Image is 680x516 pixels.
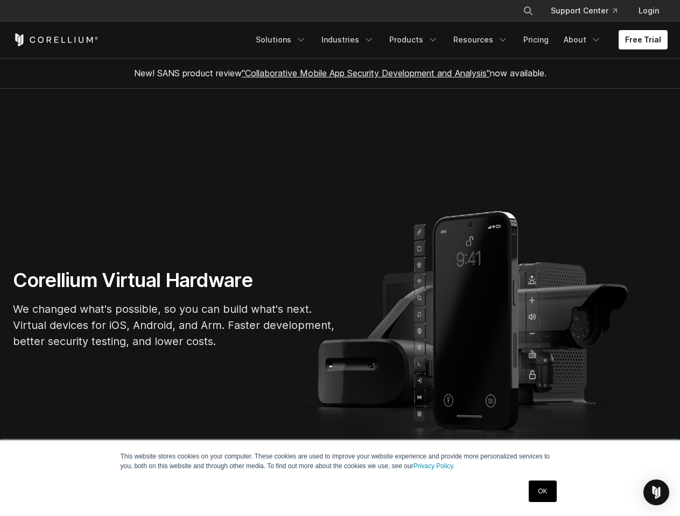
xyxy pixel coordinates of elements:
button: Search [518,1,538,20]
a: Corellium Home [13,33,99,46]
a: "Collaborative Mobile App Security Development and Analysis" [242,68,490,78]
span: New! SANS product review now available. [134,68,546,78]
a: About [557,30,608,49]
a: Solutions [249,30,313,49]
a: OK [529,481,556,502]
p: This website stores cookies on your computer. These cookies are used to improve your website expe... [121,451,560,471]
div: Open Intercom Messenger [643,479,669,505]
a: Resources [447,30,515,49]
p: We changed what's possible, so you can build what's next. Virtual devices for iOS, Android, and A... [13,301,336,349]
a: Free Trial [619,30,668,49]
a: Industries [315,30,381,49]
a: Login [630,1,668,20]
a: Support Center [542,1,626,20]
a: Products [383,30,445,49]
div: Navigation Menu [510,1,668,20]
a: Pricing [517,30,555,49]
h1: Corellium Virtual Hardware [13,268,336,292]
div: Navigation Menu [249,30,668,49]
a: Privacy Policy. [413,462,455,470]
